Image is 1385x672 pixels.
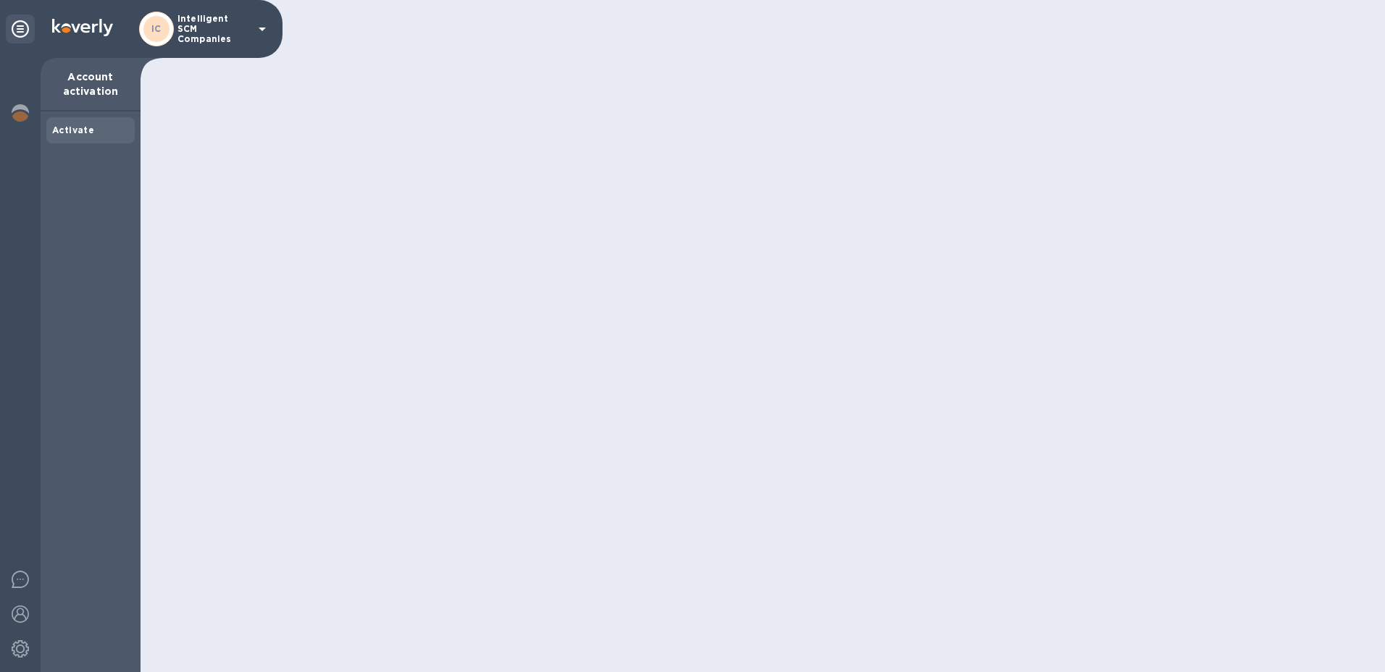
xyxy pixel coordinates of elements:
b: IC [151,23,162,34]
p: Account activation [52,70,129,98]
p: Intelligent SCM Companies [177,14,250,44]
div: Unpin categories [6,14,35,43]
b: Activate [52,125,94,135]
img: Logo [52,19,113,36]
